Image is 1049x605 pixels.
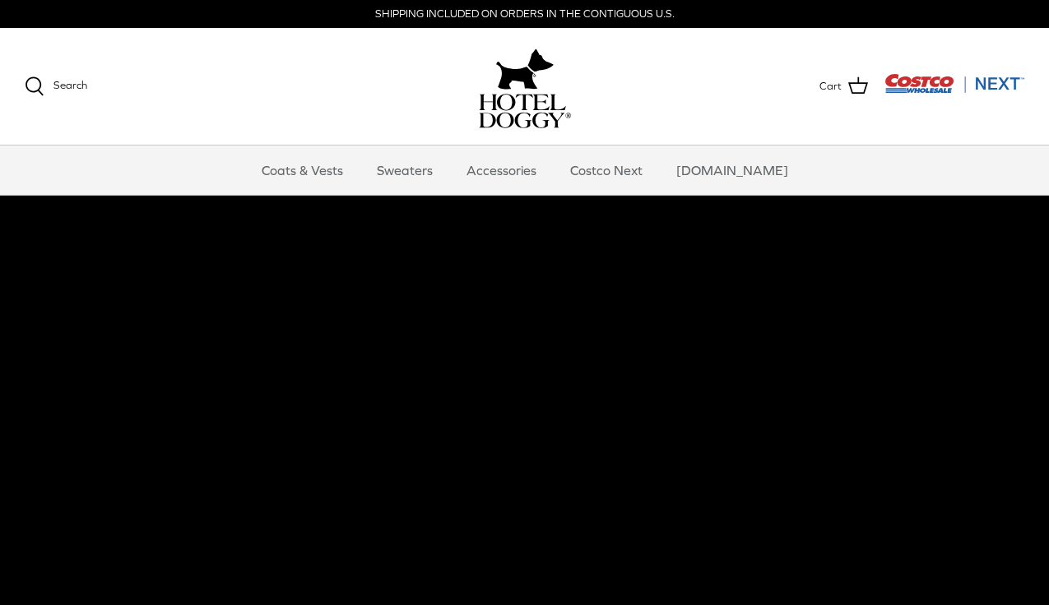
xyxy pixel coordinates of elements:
[25,76,87,96] a: Search
[452,145,551,195] a: Accessories
[884,73,1024,94] img: Costco Next
[555,145,657,195] a: Costco Next
[53,79,87,91] span: Search
[247,145,358,195] a: Coats & Vests
[496,44,554,94] img: hoteldoggy.com
[362,145,448,195] a: Sweaters
[479,94,571,128] img: hoteldoggycom
[479,44,571,128] a: hoteldoggy.com hoteldoggycom
[884,84,1024,96] a: Visit Costco Next
[819,76,868,97] a: Cart
[819,78,842,95] span: Cart
[661,145,803,195] a: [DOMAIN_NAME]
